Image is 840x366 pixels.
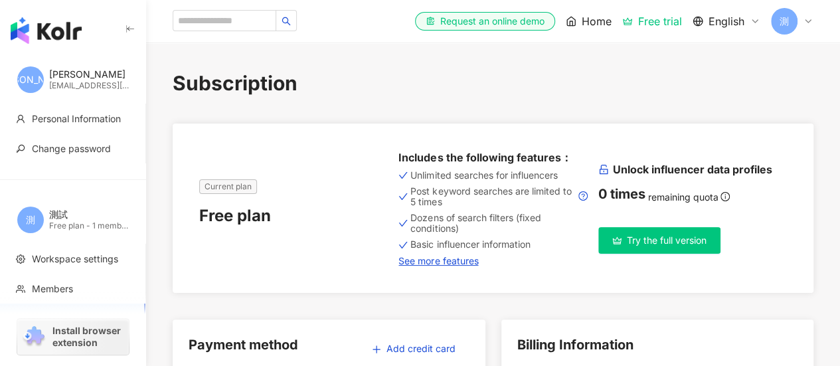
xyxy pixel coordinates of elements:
span: unlock [598,164,609,175]
span: plus [372,345,381,354]
span: user [16,114,25,124]
div: 0 times [598,185,645,203]
span: Unlimited searches for influencers [410,170,557,181]
span: check [398,239,408,250]
span: Personal Information [32,112,121,126]
div: Free plan - 1 member(s) [49,221,129,232]
a: chrome extensionInstall browser extension [17,319,129,355]
span: Dozens of search filters (fixed conditions) [410,213,587,234]
span: Workspace settings [32,252,118,266]
div: Billing Information [517,335,633,354]
span: 測 [26,213,35,227]
span: check [398,213,408,234]
button: plusAdd credit card [358,335,469,362]
span: check [398,186,408,207]
span: 測 [780,14,789,29]
div: [EMAIL_ADDRESS][DOMAIN_NAME] [49,80,129,92]
span: check [398,170,408,181]
span: Members [32,282,73,296]
button: Try the full version [598,227,720,254]
h6: Unlock influencer data profiles [598,162,787,177]
a: Request an online demo [415,12,555,31]
span: question-circle [578,186,588,206]
div: Payment method [189,335,298,362]
div: [PERSON_NAME] [49,68,129,81]
span: Change password [32,142,111,155]
img: chrome extension [21,326,46,347]
span: Post keyword searches are limited to 5 times [410,186,575,207]
a: Free trial [622,15,682,28]
span: Try the full version [627,235,707,246]
span: key [16,144,25,153]
span: Home [582,14,612,29]
div: Request an online demo [426,15,545,28]
div: 測試 [49,208,129,221]
div: Includes the following features ： [398,150,587,165]
a: See more features [398,256,587,266]
span: Current plan [199,179,257,194]
span: Add credit card [386,343,456,354]
img: logo [11,17,82,44]
span: Install browser extension [52,325,125,349]
span: Basic influencer information [410,239,530,250]
div: Subscription [173,69,813,97]
div: Free plan [199,205,388,227]
a: Home [566,14,612,29]
div: remaining quota [598,185,787,203]
span: English [709,14,744,29]
span: info-circle [718,190,732,203]
span: search [282,17,291,26]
